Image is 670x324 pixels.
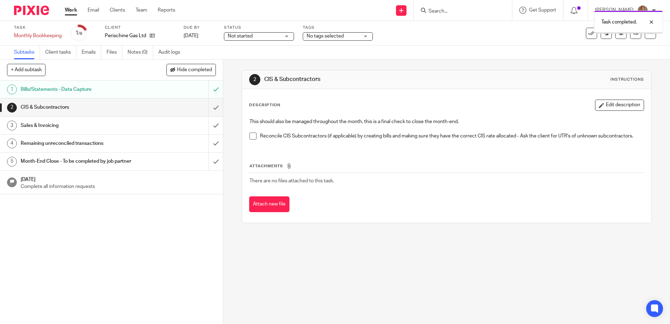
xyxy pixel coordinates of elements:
[45,46,76,59] a: Client tasks
[128,46,153,59] a: Notes (0)
[7,157,17,167] div: 5
[75,29,82,37] div: 1
[260,133,643,140] p: Reconcile CIS Subcontractors (if applicable) by creating bills and making sure they have the corr...
[105,32,146,39] p: Perischine Gas Ltd
[7,103,17,113] div: 2
[21,120,141,131] h1: Sales & Invoicing
[264,76,462,83] h1: CIS & Subcontractors
[166,64,216,76] button: Hide completed
[307,34,344,39] span: No tags selected
[14,25,62,31] label: Task
[303,25,373,31] label: Tags
[7,85,17,94] div: 1
[7,64,46,76] button: + Add subtask
[7,139,17,148] div: 4
[184,33,198,38] span: [DATE]
[21,102,141,113] h1: CIS & Subcontractors
[228,34,253,39] span: Not started
[21,174,216,183] h1: [DATE]
[610,77,644,82] div: Instructions
[82,46,101,59] a: Emails
[136,7,147,14] a: Team
[158,46,185,59] a: Audit logs
[65,7,77,14] a: Work
[249,118,643,125] p: This should also be managed throughout the month, this is a final check to close the month-end.
[21,138,141,149] h1: Remaining unreconciled transactions
[105,25,175,31] label: Client
[21,183,216,190] p: Complete all information requests
[7,121,17,130] div: 3
[177,67,212,73] span: Hide completed
[637,5,648,16] img: WhatsApp%20Image%202025-04-23%20at%2010.20.30_16e186ec.jpg
[107,46,122,59] a: Files
[78,32,82,35] small: /6
[601,19,637,26] p: Task completed.
[224,25,294,31] label: Status
[110,7,125,14] a: Clients
[14,46,40,59] a: Subtasks
[14,32,62,39] div: Monthly Bookkeeping
[249,74,260,85] div: 2
[249,196,289,212] button: Attach new file
[21,156,141,167] h1: Month-End Close - To be completed by job partner
[14,6,49,15] img: Pixie
[88,7,99,14] a: Email
[21,84,141,95] h1: Bills/Statements - Data Capture
[184,25,215,31] label: Due by
[249,164,283,168] span: Attachments
[249,102,280,108] p: Description
[249,178,334,183] span: There are no files attached to this task.
[595,100,644,111] button: Edit description
[158,7,175,14] a: Reports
